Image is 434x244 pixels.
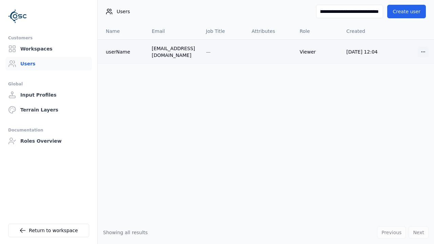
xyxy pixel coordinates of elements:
[206,49,211,55] span: —
[8,224,89,237] a: Return to workspace
[8,126,89,134] div: Documentation
[300,48,336,55] div: Viewer
[341,23,388,39] th: Created
[8,34,89,42] div: Customers
[8,7,27,26] img: Logo
[117,8,130,15] span: Users
[152,45,195,59] div: [EMAIL_ADDRESS][DOMAIN_NAME]
[294,23,341,39] th: Role
[246,23,294,39] th: Attributes
[103,230,148,235] span: Showing all results
[200,23,246,39] th: Job Title
[5,57,92,70] a: Users
[146,23,200,39] th: Email
[8,80,89,88] div: Global
[5,134,92,148] a: Roles Overview
[5,103,92,117] a: Terrain Layers
[347,48,383,55] div: [DATE] 12:04
[106,48,141,55] a: userName
[5,88,92,102] a: Input Profiles
[5,42,92,56] a: Workspaces
[98,23,146,39] th: Name
[387,5,426,18] button: Create user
